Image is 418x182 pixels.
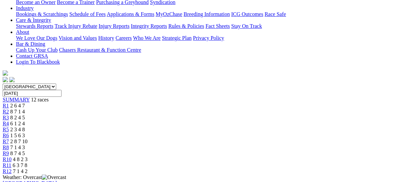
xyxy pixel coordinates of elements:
[13,156,28,162] span: 4 8 2 3
[98,23,129,29] a: Injury Reports
[31,97,49,102] span: 12 races
[206,23,230,29] a: Fact Sheets
[13,162,27,168] span: 6 3 7 8
[168,23,204,29] a: Rules & Policies
[16,53,48,59] a: Contact GRSA
[16,23,53,29] a: Stewards Reports
[3,162,11,168] a: R11
[3,174,66,180] span: Weather: Overcast
[3,109,9,114] a: R2
[16,29,29,35] a: About
[10,103,25,108] span: 2 6 4 7
[16,11,415,17] div: Industry
[231,11,263,17] a: ICG Outcomes
[10,109,25,114] span: 8 7 1 4
[115,35,132,41] a: Careers
[3,121,9,126] a: R4
[9,77,15,82] img: twitter.svg
[16,59,60,65] a: Login To Blackbook
[69,11,105,17] a: Schedule of Fees
[16,11,68,17] a: Bookings & Scratchings
[16,5,34,11] a: Industry
[16,35,57,41] a: We Love Our Dogs
[13,168,28,174] span: 7 1 4 2
[3,133,9,138] a: R6
[3,103,9,108] a: R1
[59,35,97,41] a: Vision and Values
[107,11,154,17] a: Applications & Forms
[10,133,25,138] span: 1 5 6 3
[16,47,58,53] a: Cash Up Your Club
[10,151,25,156] span: 8 7 4 5
[133,35,161,41] a: Who We Are
[16,35,415,41] div: About
[59,47,141,53] a: Chasers Restaurant & Function Centre
[3,127,9,132] a: R5
[3,151,9,156] a: R9
[3,90,62,97] input: Select date
[16,23,415,29] div: Care & Integrity
[16,47,415,53] div: Bar & Dining
[10,127,25,132] span: 2 3 4 8
[3,145,9,150] a: R8
[156,11,182,17] a: MyOzChase
[10,115,25,120] span: 8 2 4 5
[184,11,230,17] a: Breeding Information
[3,77,8,82] img: facebook.svg
[3,70,8,76] img: logo-grsa-white.png
[16,17,51,23] a: Care & Integrity
[193,35,224,41] a: Privacy Policy
[10,145,25,150] span: 7 1 4 3
[3,139,9,144] a: R7
[10,139,28,144] span: 2 8 7 10
[10,121,25,126] span: 6 1 2 4
[264,11,286,17] a: Race Safe
[98,35,114,41] a: History
[131,23,167,29] a: Integrity Reports
[55,23,97,29] a: Track Injury Rebate
[42,174,66,180] img: Overcast
[162,35,192,41] a: Strategic Plan
[3,156,12,162] a: R10
[3,168,12,174] a: R12
[3,97,30,102] a: SUMMARY
[16,41,45,47] a: Bar & Dining
[3,115,9,120] a: R3
[231,23,262,29] a: Stay On Track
